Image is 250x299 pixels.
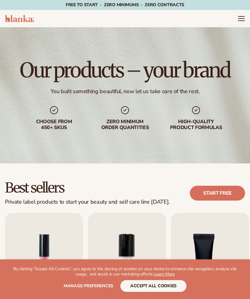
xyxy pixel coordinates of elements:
[5,15,34,22] img: logo
[51,88,200,95] div: You built something beautiful, now let us take care of the rest.
[120,280,186,292] button: accept all cookies
[154,271,175,277] a: Learn More
[190,186,245,201] a: Start free
[64,283,113,289] span: Manage preferences
[5,199,170,206] div: Private label products to start your beauty and self care line [DATE].
[94,119,156,131] div: Zero minimum order quantities
[20,60,230,80] h1: Our products – your brand
[23,119,85,131] div: Choose from 450+ Skus
[64,280,113,292] button: Manage preferences
[238,15,245,22] summary: Menu
[12,266,238,277] p: By clicking "Accept All Cookies", you agree to the storing of cookies on your device to enhance s...
[5,181,170,195] h2: Best sellers
[66,2,184,8] span: Free to start · ZERO minimums · ZERO contracts
[165,119,227,131] div: High-quality product formulas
